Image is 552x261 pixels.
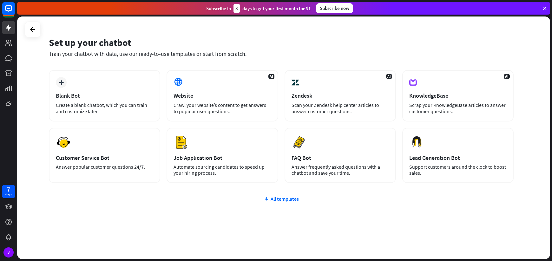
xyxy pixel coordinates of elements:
div: Answer frequently asked questions with a chatbot and save your time. [292,164,389,176]
span: AI [386,74,392,79]
div: V [3,247,14,258]
div: Lead Generation Bot [409,154,507,161]
div: days [5,192,12,197]
div: Train your chatbot with data, use our ready-to-use templates or start from scratch. [49,50,514,57]
div: Blank Bot [56,92,153,99]
div: Automate sourcing candidates to speed up your hiring process. [174,164,271,176]
div: Create a blank chatbot, which you can train and customize later. [56,102,153,114]
span: AI [504,74,510,79]
a: 7 days [2,185,15,198]
div: Support customers around the clock to boost sales. [409,164,507,176]
span: AI [268,74,274,79]
div: Crawl your website’s content to get answers to popular user questions. [174,102,271,114]
div: Subscribe in days to get your first month for $1 [206,4,311,13]
div: KnowledgeBase [409,92,507,99]
i: plus [59,80,64,85]
div: Zendesk [292,92,389,99]
div: Scan your Zendesk help center articles to answer customer questions. [292,102,389,114]
div: Set up your chatbot [49,36,514,49]
div: Subscribe now [316,3,353,13]
div: 3 [233,4,240,13]
button: Open LiveChat chat widget [5,3,24,22]
div: Scrap your KnowledgeBase articles to answer customer questions. [409,102,507,114]
div: Website [174,92,271,99]
div: Answer popular customer questions 24/7. [56,164,153,170]
div: FAQ Bot [292,154,389,161]
div: Customer Service Bot [56,154,153,161]
div: 7 [7,186,10,192]
div: All templates [49,196,514,202]
div: Job Application Bot [174,154,271,161]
